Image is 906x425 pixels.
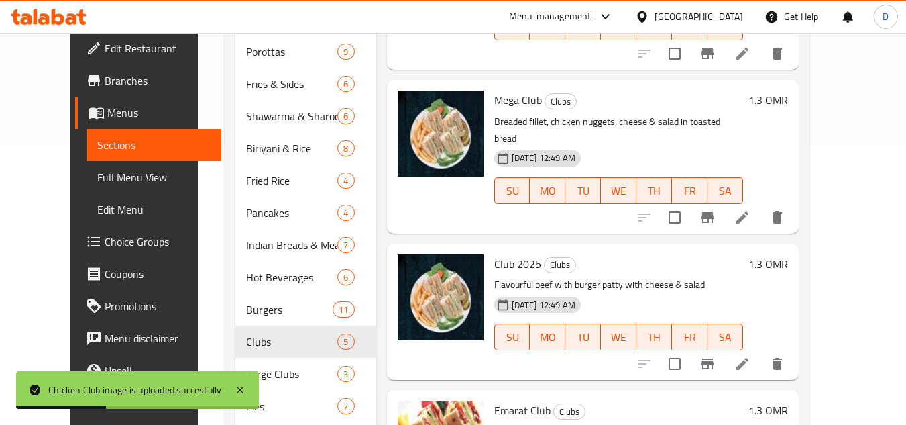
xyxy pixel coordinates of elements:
[105,330,211,346] span: Menu disclaimer
[235,326,376,358] div: Clubs5
[691,201,724,234] button: Branch-specific-item
[235,197,376,229] div: Pancakes4
[691,38,724,70] button: Branch-specific-item
[337,140,354,156] div: items
[97,169,211,185] span: Full Menu View
[535,328,560,347] span: MO
[48,383,221,397] div: Chicken Club image is uploaded succesfully
[761,38,793,70] button: delete
[545,94,576,109] span: Clubs
[565,324,601,350] button: TU
[509,9,591,25] div: Menu-management
[500,328,525,347] span: SU
[337,205,354,221] div: items
[246,205,338,221] div: Pancakes
[75,355,221,387] a: Upsell
[337,334,354,350] div: items
[398,254,484,340] img: Club 2025
[337,76,354,92] div: items
[535,181,560,201] span: MO
[677,17,702,37] span: FR
[530,324,565,350] button: MO
[565,177,601,204] button: TU
[748,254,788,273] h6: 1.3 OMR
[105,363,211,379] span: Upsell
[105,73,211,89] span: Branches
[246,108,338,124] div: Shawarma & Sharook
[337,237,354,253] div: items
[246,301,333,318] span: Burgers
[333,301,354,318] div: items
[75,97,221,129] a: Menus
[707,177,743,204] button: SA
[333,303,353,316] span: 11
[642,328,667,347] span: TH
[235,390,376,422] div: Pies7
[530,177,565,204] button: MO
[571,328,596,347] span: TU
[883,9,889,24] span: D
[661,350,689,378] span: Select to update
[677,328,702,347] span: FR
[87,161,221,193] a: Full Menu View
[748,401,788,420] h6: 1.3 OMR
[246,173,338,189] span: Fried Rice
[246,334,338,350] span: Clubs
[246,44,338,60] span: Porottas
[338,46,353,58] span: 9
[601,324,636,350] button: WE
[606,181,631,201] span: WE
[535,17,560,37] span: MO
[713,17,738,37] span: SA
[246,76,338,92] span: Fries & Sides
[500,181,525,201] span: SU
[235,358,376,390] div: Large Clubs3
[338,336,353,348] span: 5
[554,404,585,420] span: Clubs
[661,40,689,68] span: Select to update
[398,91,484,177] img: Mega Club
[75,258,221,290] a: Coupons
[338,207,353,220] span: 4
[544,257,576,273] div: Clubs
[494,254,541,274] span: Club 2025
[246,140,338,156] span: Biriyani & Rice
[545,257,575,273] span: Clubs
[105,395,211,411] span: Coverage Report
[672,324,707,350] button: FR
[246,398,338,414] span: Pies
[713,181,738,201] span: SA
[246,366,338,382] span: Large Clubs
[235,293,376,326] div: Burgers11
[87,193,221,226] a: Edit Menu
[761,201,793,234] button: delete
[235,68,376,100] div: Fries & Sides6
[105,234,211,250] span: Choice Groups
[337,108,354,124] div: items
[338,271,353,284] span: 6
[235,36,376,68] div: Porottas9
[107,105,211,121] span: Menus
[338,239,353,252] span: 7
[606,17,631,37] span: WE
[246,237,338,253] span: Indian Breads & Meals
[337,173,354,189] div: items
[235,261,376,293] div: Hot Beverages6
[338,110,353,123] span: 6
[235,100,376,132] div: Shawarma & Sharook6
[677,181,702,201] span: FR
[642,181,667,201] span: TH
[636,324,672,350] button: TH
[338,142,353,155] span: 8
[500,17,525,37] span: SU
[235,164,376,197] div: Fried Rice4
[734,356,750,372] a: Edit menu item
[494,324,530,350] button: SU
[601,177,636,204] button: WE
[655,9,743,24] div: [GEOGRAPHIC_DATA]
[97,137,211,153] span: Sections
[571,17,596,37] span: TU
